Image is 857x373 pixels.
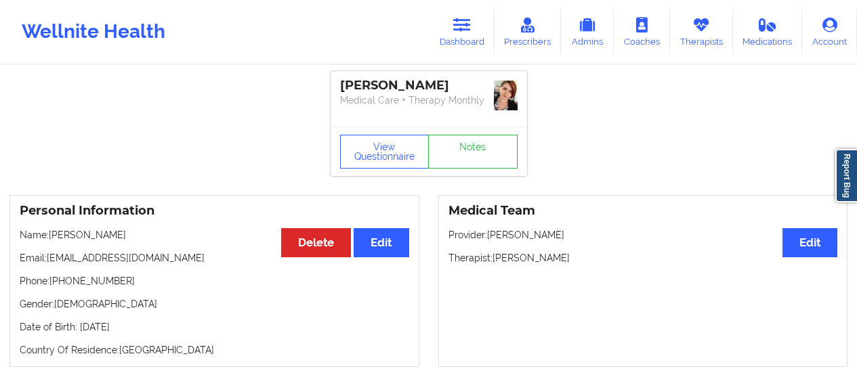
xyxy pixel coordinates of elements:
a: Report Bug [835,149,857,202]
p: Phone: [PHONE_NUMBER] [20,274,409,288]
a: Notes [428,135,518,169]
button: Edit [354,228,409,257]
p: Date of Birth: [DATE] [20,320,409,334]
p: Name: [PERSON_NAME] [20,228,409,242]
a: Admins [561,9,614,54]
a: Medications [733,9,803,54]
p: Medical Care + Therapy Monthly [340,93,518,107]
div: [PERSON_NAME] [340,78,518,93]
h3: Personal Information [20,203,409,219]
a: Prescribers [495,9,562,54]
a: Account [802,9,857,54]
button: Delete [281,228,351,257]
a: Therapists [670,9,733,54]
p: Therapist: [PERSON_NAME] [448,251,838,265]
img: 9k= [494,81,518,110]
h3: Medical Team [448,203,838,219]
p: Email: [EMAIL_ADDRESS][DOMAIN_NAME] [20,251,409,265]
p: Gender: [DEMOGRAPHIC_DATA] [20,297,409,311]
p: Provider: [PERSON_NAME] [448,228,838,242]
a: Dashboard [430,9,495,54]
p: Country Of Residence: [GEOGRAPHIC_DATA] [20,343,409,357]
button: Edit [782,228,837,257]
button: View Questionnaire [340,135,430,169]
a: Coaches [614,9,670,54]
